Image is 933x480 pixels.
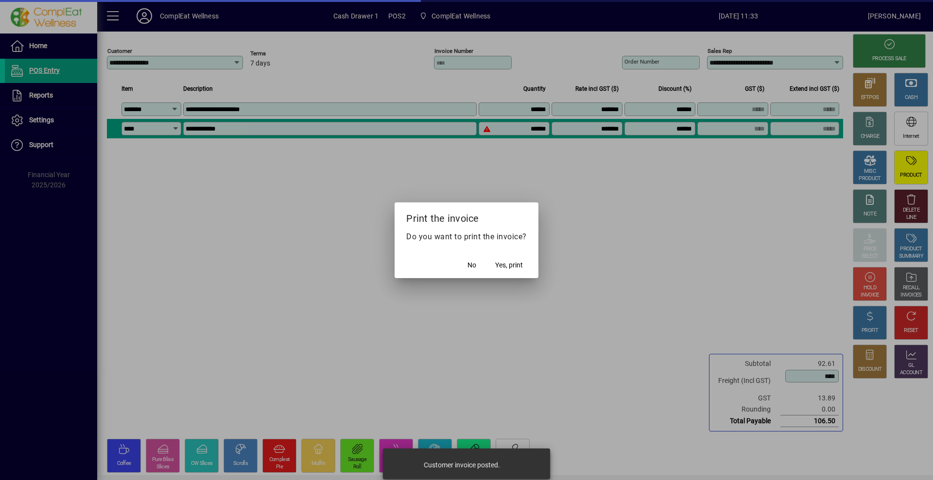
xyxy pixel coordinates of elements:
[406,231,527,243] p: Do you want to print the invoice?
[495,260,523,270] span: Yes, print
[467,260,476,270] span: No
[424,460,500,470] div: Customer invoice posted.
[456,257,487,274] button: No
[491,257,527,274] button: Yes, print
[395,202,538,231] h2: Print the invoice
